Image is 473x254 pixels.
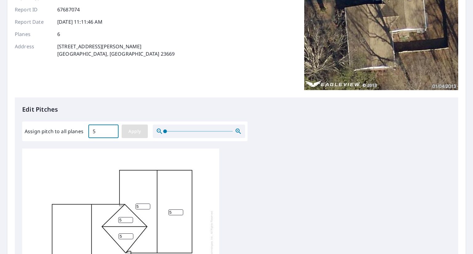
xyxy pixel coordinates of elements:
[15,30,52,38] p: Planes
[57,30,60,38] p: 6
[25,128,83,135] label: Assign pitch to all planes
[15,18,52,26] p: Report Date
[15,6,52,13] p: Report ID
[122,125,148,138] button: Apply
[88,123,119,140] input: 00.0
[15,43,52,58] p: Address
[57,43,175,58] p: [STREET_ADDRESS][PERSON_NAME] [GEOGRAPHIC_DATA], [GEOGRAPHIC_DATA] 23669
[22,105,451,114] p: Edit Pitches
[57,6,80,13] p: 67687074
[57,18,103,26] p: [DATE] 11:11:46 AM
[127,128,143,135] span: Apply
